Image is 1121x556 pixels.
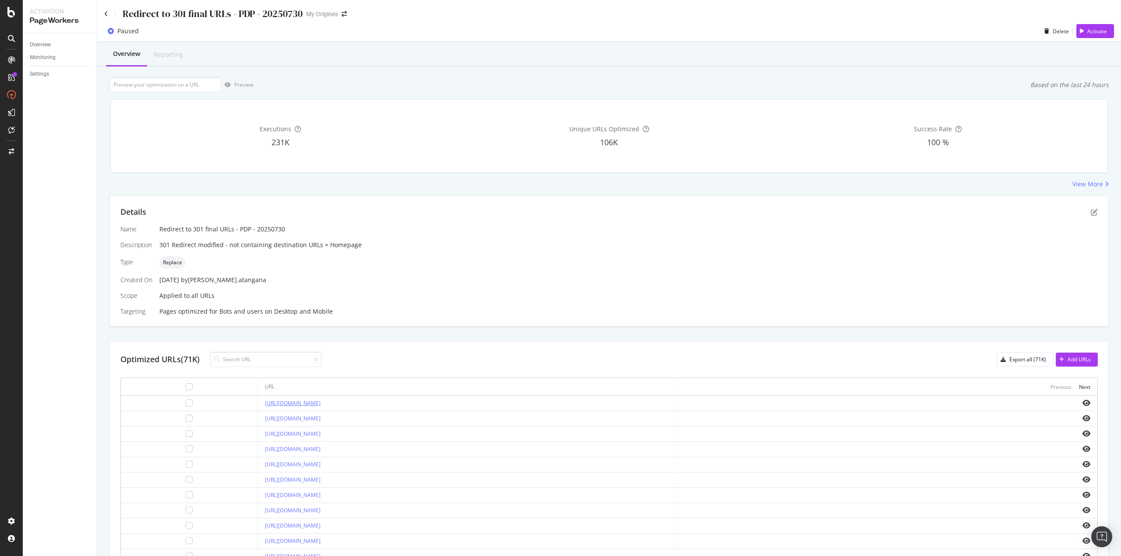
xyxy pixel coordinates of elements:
[265,476,321,483] a: [URL][DOMAIN_NAME]
[265,430,321,437] a: [URL][DOMAIN_NAME]
[30,70,91,79] a: Settings
[271,137,289,147] span: 231K
[1056,353,1098,367] button: Add URLs
[210,352,322,367] input: Search URL
[265,399,321,407] a: [URL][DOMAIN_NAME]
[30,53,91,62] a: Monitoring
[104,11,108,17] a: Click to go back
[234,81,254,88] div: Preview
[154,50,183,59] div: Reporting
[265,522,321,529] a: [URL][DOMAIN_NAME]
[260,125,291,133] span: Executions
[342,11,347,17] div: arrow-right-arrow-left
[1072,180,1109,189] a: View More
[159,241,1098,249] div: 301 Redirect modified - not containing destination URLs = Homepage
[30,40,51,49] div: Overview
[159,307,1098,316] div: Pages optimized for on
[120,307,152,316] div: Targeting
[1082,415,1090,422] i: eye
[1082,537,1090,544] i: eye
[1050,383,1072,391] div: Previous
[1091,209,1098,216] div: pen-to-square
[1041,24,1069,38] button: Delete
[30,53,56,62] div: Monitoring
[1082,399,1090,406] i: eye
[159,276,1098,284] div: [DATE]
[997,353,1054,367] button: Export all (71K)
[265,491,321,499] a: [URL][DOMAIN_NAME]
[120,241,152,249] div: Description
[159,225,1098,234] div: Redirect to 301 final URLs - PDP - 20250730
[123,7,303,21] div: Redirect to 301 final URLs - PDP - 20250730
[1091,526,1112,547] div: Open Intercom Messenger
[1082,522,1090,529] i: eye
[569,125,639,133] span: Unique URLs Optimized
[927,137,949,147] span: 100 %
[1082,461,1090,468] i: eye
[30,40,91,49] a: Overview
[265,507,321,514] a: [URL][DOMAIN_NAME]
[219,307,263,316] div: Bots and users
[1079,383,1090,391] div: Next
[1082,507,1090,514] i: eye
[1082,491,1090,498] i: eye
[1082,445,1090,452] i: eye
[30,16,90,26] div: PageWorkers
[120,354,200,365] div: Optimized URLs (71K)
[181,276,266,284] div: by [PERSON_NAME].atangana
[306,10,338,18] div: My Origines
[1076,24,1114,38] button: Activate
[1068,356,1091,363] div: Add URLs
[30,70,49,79] div: Settings
[1082,430,1090,437] i: eye
[113,49,140,58] div: Overview
[159,256,186,269] div: neutral label
[1050,381,1072,392] button: Previous
[1030,80,1109,89] div: Based on the last 24 hours
[163,260,182,265] span: Replace
[1087,28,1107,35] div: Activate
[221,78,254,92] button: Preview
[117,27,139,35] div: Paused
[1009,356,1046,363] div: Export all (71K)
[120,225,152,234] div: Name
[109,77,221,92] input: Preview your optimization on a URL
[120,225,1098,316] div: Applied to all URLs
[1082,476,1090,483] i: eye
[265,445,321,453] a: [URL][DOMAIN_NAME]
[265,537,321,545] a: [URL][DOMAIN_NAME]
[274,307,333,316] div: Desktop and Mobile
[265,415,321,422] a: [URL][DOMAIN_NAME]
[265,383,275,391] div: URL
[914,125,952,133] span: Success Rate
[1079,381,1090,392] button: Next
[1072,180,1103,189] div: View More
[120,291,152,300] div: Scope
[600,137,618,147] span: 106K
[120,276,152,284] div: Created On
[120,258,152,266] div: Type
[30,7,90,16] div: Activation
[265,461,321,468] a: [URL][DOMAIN_NAME]
[1053,28,1069,35] div: Delete
[120,206,146,218] div: Details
